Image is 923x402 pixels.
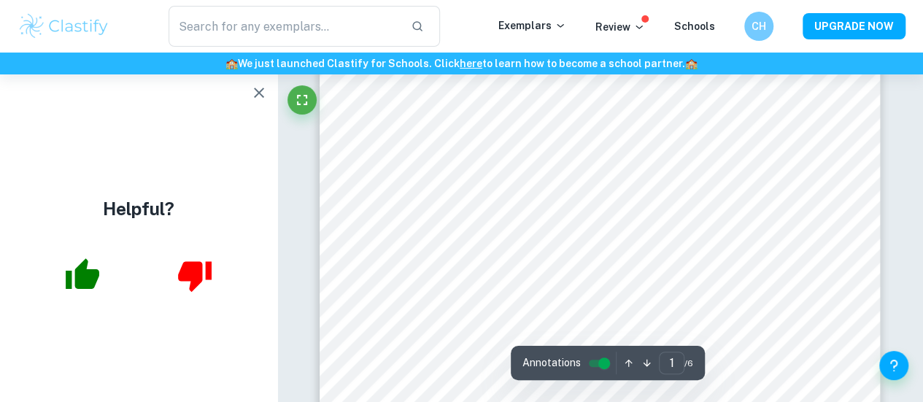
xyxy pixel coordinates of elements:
h4: Helpful? [103,196,174,222]
a: here [460,58,482,69]
span: 🏫 [685,58,698,69]
img: Clastify logo [18,12,110,41]
p: Exemplars [498,18,566,34]
p: Review [595,19,645,35]
span: / 6 [684,357,693,370]
span: 🏫 [225,58,238,69]
input: Search for any exemplars... [169,6,399,47]
h6: We just launched Clastify for Schools. Click to learn how to become a school partner. [3,55,920,71]
a: Schools [674,20,715,32]
button: CH [744,12,773,41]
button: Fullscreen [287,85,317,115]
button: Help and Feedback [879,351,908,380]
button: UPGRADE NOW [803,13,905,39]
span: Annotations [522,355,581,371]
h6: CH [751,18,768,34]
